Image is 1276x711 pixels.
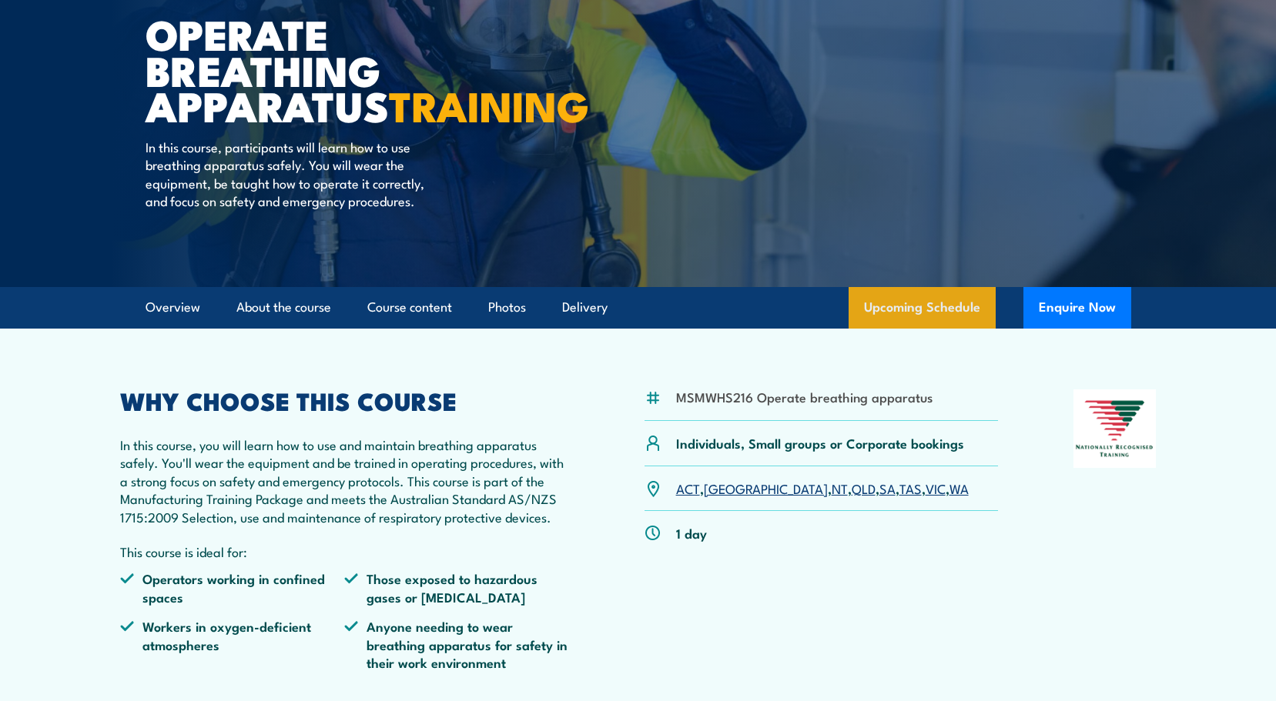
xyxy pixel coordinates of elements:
[676,479,700,497] a: ACT
[849,287,996,329] a: Upcoming Schedule
[704,479,828,497] a: [GEOGRAPHIC_DATA]
[120,569,345,606] li: Operators working in confined spaces
[562,287,608,328] a: Delivery
[120,617,345,671] li: Workers in oxygen-deficient atmospheres
[120,389,570,411] h2: WHY CHOOSE THIS COURSE
[676,434,964,452] p: Individuals, Small groups or Corporate bookings
[676,479,969,497] p: , , , , , , ,
[899,479,922,497] a: TAS
[236,287,331,328] a: About the course
[488,287,526,328] a: Photos
[367,287,452,328] a: Course content
[676,388,933,406] li: MSMWHS216 Operate breathing apparatus
[389,72,589,136] strong: TRAINING
[879,479,896,497] a: SA
[926,479,946,497] a: VIC
[949,479,969,497] a: WA
[832,479,848,497] a: NT
[1023,287,1131,329] button: Enquire Now
[852,479,876,497] a: QLD
[146,287,200,328] a: Overview
[146,15,526,123] h1: Operate Breathing Apparatus
[120,542,570,560] p: This course is ideal for:
[676,524,707,542] p: 1 day
[120,436,570,526] p: In this course, you will learn how to use and maintain breathing apparatus safely. You'll wear th...
[146,138,427,210] p: In this course, participants will learn how to use breathing apparatus safely. You will wear the ...
[344,617,569,671] li: Anyone needing to wear breathing apparatus for safety in their work environment
[344,569,569,606] li: Those exposed to hazardous gases or [MEDICAL_DATA]
[1073,389,1157,468] img: Nationally Recognised Training logo.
